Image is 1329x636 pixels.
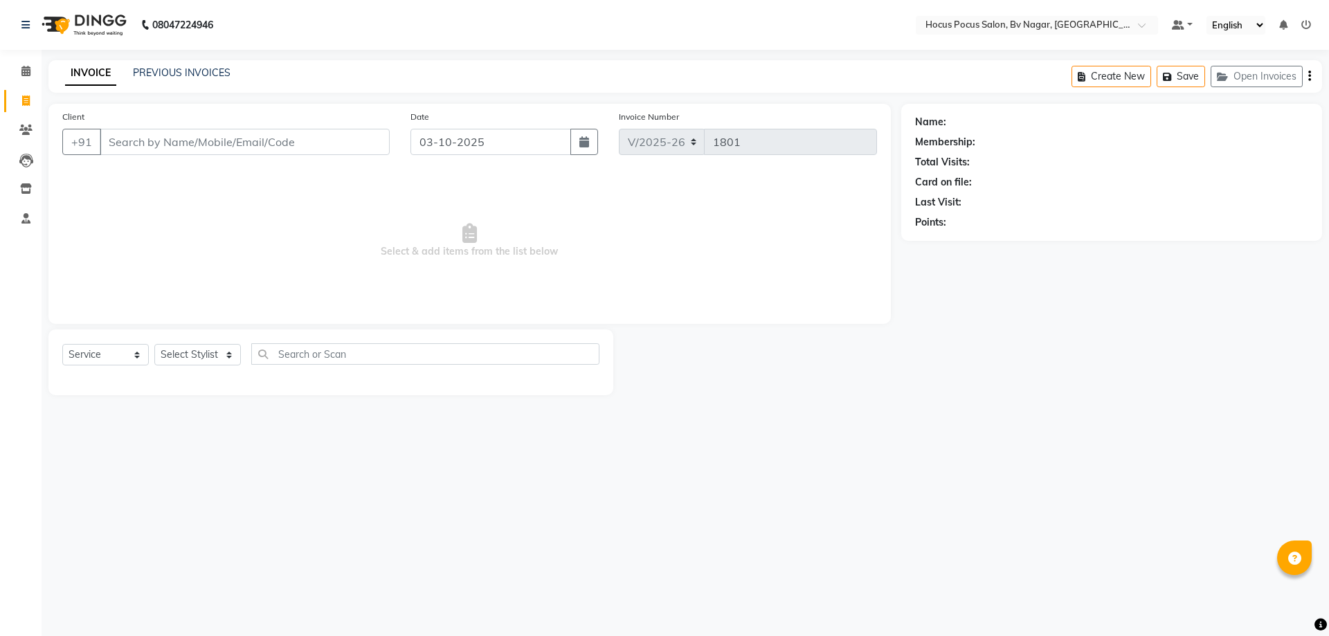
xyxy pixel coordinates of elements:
[1157,66,1205,87] button: Save
[1072,66,1151,87] button: Create New
[35,6,130,44] img: logo
[133,66,230,79] a: PREVIOUS INVOICES
[62,129,101,155] button: +91
[915,215,946,230] div: Points:
[1211,66,1303,87] button: Open Invoices
[62,172,877,310] span: Select & add items from the list below
[410,111,429,123] label: Date
[62,111,84,123] label: Client
[619,111,679,123] label: Invoice Number
[915,175,972,190] div: Card on file:
[915,135,975,149] div: Membership:
[915,155,970,170] div: Total Visits:
[1271,581,1315,622] iframe: chat widget
[100,129,390,155] input: Search by Name/Mobile/Email/Code
[915,195,961,210] div: Last Visit:
[251,343,599,365] input: Search or Scan
[65,61,116,86] a: INVOICE
[152,6,213,44] b: 08047224946
[915,115,946,129] div: Name:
